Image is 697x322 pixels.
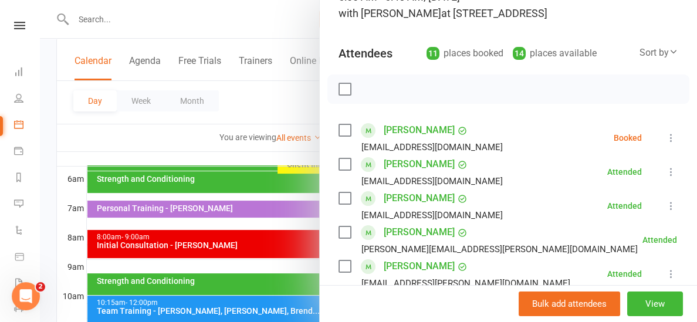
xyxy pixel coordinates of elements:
[384,189,455,208] a: [PERSON_NAME]
[339,7,441,19] span: with [PERSON_NAME]
[14,86,40,113] a: People
[339,45,393,62] div: Attendees
[361,174,503,189] div: [EMAIL_ADDRESS][DOMAIN_NAME]
[14,113,40,139] a: Calendar
[384,257,455,276] a: [PERSON_NAME]
[14,139,40,165] a: Payments
[519,292,620,316] button: Bulk add attendees
[361,242,638,257] div: [PERSON_NAME][EMAIL_ADDRESS][PERSON_NAME][DOMAIN_NAME]
[441,7,547,19] span: at [STREET_ADDRESS]
[607,168,642,176] div: Attended
[614,134,642,142] div: Booked
[14,60,40,86] a: Dashboard
[513,47,526,60] div: 14
[12,282,40,310] iframe: Intercom live chat
[36,282,45,292] span: 2
[427,47,439,60] div: 11
[384,155,455,174] a: [PERSON_NAME]
[384,121,455,140] a: [PERSON_NAME]
[640,45,678,60] div: Sort by
[642,236,677,244] div: Attended
[513,45,597,62] div: places available
[14,165,40,192] a: Reports
[427,45,503,62] div: places booked
[384,223,455,242] a: [PERSON_NAME]
[361,140,503,155] div: [EMAIL_ADDRESS][DOMAIN_NAME]
[14,245,40,271] a: Product Sales
[361,208,503,223] div: [EMAIL_ADDRESS][DOMAIN_NAME]
[607,202,642,210] div: Attended
[361,276,570,291] div: [EMAIL_ADDRESS][PERSON_NAME][DOMAIN_NAME]
[607,270,642,278] div: Attended
[627,292,683,316] button: View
